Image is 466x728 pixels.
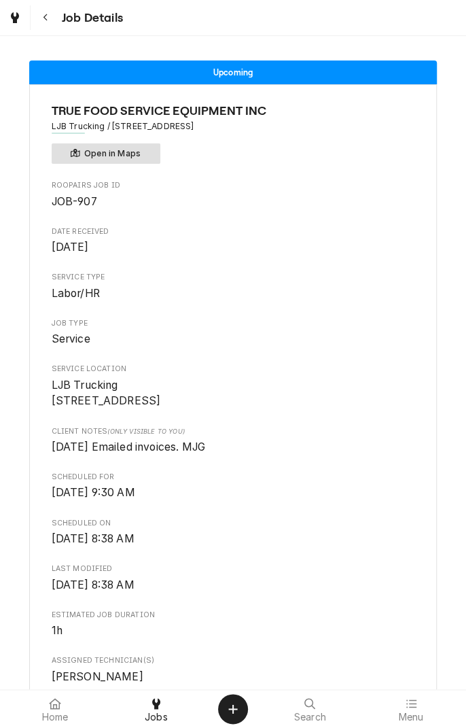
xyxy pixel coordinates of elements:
[213,68,253,77] span: Upcoming
[52,655,415,666] span: Assigned Technician(s)
[52,564,415,593] div: Last Modified
[52,143,160,164] button: Open in Maps
[260,693,360,725] a: Search
[52,439,415,455] span: [object Object]
[52,180,415,191] span: Roopairs Job ID
[52,426,415,437] span: Client Notes
[52,195,97,208] span: JOB-907
[52,623,415,639] span: Estimated Job Duration
[52,610,415,639] div: Estimated Job Duration
[52,180,415,209] div: Roopairs Job ID
[361,693,461,725] a: Menu
[52,532,135,545] span: [DATE] 8:38 AM
[107,693,207,725] a: Jobs
[52,377,415,409] span: Service Location
[52,285,415,302] span: Service Type
[52,239,415,256] span: Date Received
[52,531,415,547] span: Scheduled On
[52,272,415,283] span: Service Type
[52,102,415,120] span: Name
[52,120,415,133] span: Address
[52,518,415,529] span: Scheduled On
[294,712,326,723] span: Search
[52,426,415,455] div: [object Object]
[52,518,415,547] div: Scheduled On
[52,486,135,499] span: [DATE] 9:30 AM
[52,485,415,501] span: Scheduled For
[52,318,415,347] div: Job Type
[52,364,415,375] span: Service Location
[5,693,105,725] a: Home
[33,5,58,30] button: Navigate back
[52,379,161,408] span: LJB Trucking [STREET_ADDRESS]
[107,428,184,435] span: (Only Visible to You)
[218,694,248,724] button: Create Object
[52,440,205,453] span: [DATE] Emailed invoices. MJG
[52,102,415,164] div: Client Information
[42,712,69,723] span: Home
[52,669,415,685] span: Assigned Technician(s)
[52,194,415,210] span: Roopairs Job ID
[52,226,415,237] span: Date Received
[52,577,415,593] span: Last Modified
[145,712,168,723] span: Jobs
[52,332,90,345] span: Service
[52,564,415,574] span: Last Modified
[52,272,415,301] div: Service Type
[52,226,415,256] div: Date Received
[52,241,89,254] span: [DATE]
[398,712,423,723] span: Menu
[52,578,135,591] span: [DATE] 8:38 AM
[52,655,415,684] div: Assigned Technician(s)
[29,60,437,84] div: Status
[58,9,123,27] span: Job Details
[52,624,62,637] span: 1h
[52,472,415,501] div: Scheduled For
[52,610,415,621] span: Estimated Job Duration
[52,670,143,683] span: [PERSON_NAME]
[52,318,415,329] span: Job Type
[52,287,100,300] span: Labor/HR
[3,5,27,30] a: Go to Jobs
[52,364,415,409] div: Service Location
[52,472,415,483] span: Scheduled For
[52,331,415,347] span: Job Type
